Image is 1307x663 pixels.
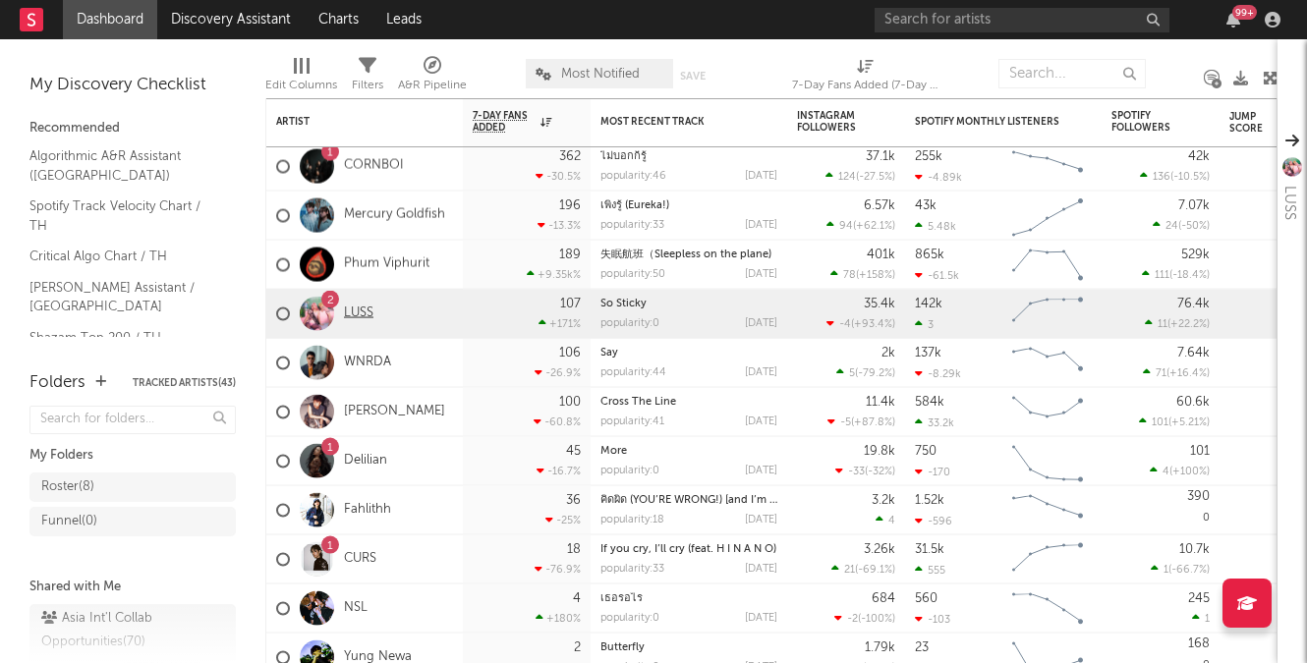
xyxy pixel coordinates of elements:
span: 7-Day Fans Added [473,110,536,134]
div: popularity: 33 [600,220,664,231]
div: 555 [915,563,945,576]
div: 43k [915,198,937,211]
div: ( ) [827,415,895,428]
svg: Chart title [1003,534,1092,583]
div: -76.9 % [535,563,581,576]
div: 60.6k [1176,395,1210,408]
div: Folders [29,371,85,395]
div: -25 % [545,514,581,526]
div: [DATE] [745,416,777,427]
div: 11.4k [866,395,895,408]
div: 168 [1188,637,1210,650]
div: -4.89k [915,170,962,183]
div: ( ) [1142,268,1210,281]
span: -50 % [1181,221,1207,232]
div: ( ) [831,563,895,576]
a: So Sticky [600,299,647,309]
a: If you cry, I’ll cry (feat. H I N A N O) [600,544,776,555]
div: popularity: 44 [600,367,666,378]
div: popularity: 41 [600,416,664,427]
div: popularity: 50 [600,269,665,280]
div: ( ) [1139,415,1210,428]
a: เธอรอไร [600,593,643,604]
div: 142k [915,297,942,309]
span: 11 [1158,319,1167,330]
span: +100 % [1172,467,1207,477]
div: 36 [566,493,581,506]
div: popularity: 0 [600,318,659,329]
div: 失眠航班（Sleepless on the plane) [600,249,777,260]
div: 107 [560,297,581,309]
span: 136 [1153,172,1170,183]
div: Jump Score [1229,111,1279,135]
a: Phum Viphurit [344,256,429,273]
a: ไม่บอกก็รู้ [600,151,647,162]
div: Artist [276,116,424,128]
div: เธอรอไร [600,593,777,604]
svg: Chart title [1003,289,1092,338]
span: +16.4 % [1169,368,1207,379]
div: My Discovery Checklist [29,74,236,97]
span: -2 [847,614,858,625]
div: ( ) [830,268,895,281]
div: 33.2k [915,415,954,428]
div: [DATE] [745,318,777,329]
div: 390 [1187,490,1210,503]
div: If you cry, I’ll cry (feat. H I N A N O) [600,544,777,555]
div: ( ) [1140,170,1210,183]
a: Delilian [344,453,387,470]
span: 101 [1152,417,1168,428]
span: +22.2 % [1170,319,1207,330]
span: 21 [844,565,855,576]
div: Roster ( 8 ) [41,475,94,499]
div: -596 [915,514,952,526]
div: LUSS [1278,186,1301,220]
div: Butterfly [600,642,777,653]
div: คิดผิด (YOU’RE WRONG!) [and I’m done waiting] [600,495,777,506]
svg: Chart title [1003,436,1092,485]
button: Tracked Artists(43) [133,378,236,388]
div: 529k [1181,248,1210,260]
a: Mercury Goldfish [344,207,445,224]
a: Say [600,348,618,359]
a: Funnel(0) [29,507,236,536]
div: Most Recent Track [600,116,748,128]
div: 3.2k [872,493,895,506]
div: 684 [872,591,895,604]
span: -27.5 % [859,172,892,183]
span: +5.21 % [1171,417,1207,428]
span: 4 [1163,467,1169,477]
div: -170 [915,465,950,477]
span: +87.8 % [854,417,892,428]
span: -79.2 % [858,368,892,379]
div: Filters [352,74,383,97]
svg: Chart title [1003,583,1092,633]
div: ( ) [1143,366,1210,379]
div: 189 [559,248,581,260]
span: 78 [843,270,856,281]
a: LUSS [344,305,373,322]
span: -18.4 % [1172,270,1207,281]
a: เพิ่งรู้ (Eureka!) [600,200,669,211]
div: Filters [352,49,383,106]
div: 7.64k [1177,346,1210,359]
div: 31.5k [915,542,944,555]
span: 1 [1164,565,1168,576]
div: Funnel ( 0 ) [41,510,97,533]
div: Shared with Me [29,576,236,599]
div: ( ) [835,465,895,477]
input: Search for artists [875,8,1169,32]
div: 245 [1188,591,1210,604]
div: [DATE] [745,466,777,476]
a: [PERSON_NAME] [344,404,445,420]
div: 106 [559,346,581,359]
span: -32 % [868,467,892,477]
div: -13.3 % [538,219,581,232]
span: Most Notified [561,68,640,81]
div: A&R Pipeline [398,74,467,97]
div: 100 [559,395,581,408]
div: 2k [881,346,895,359]
div: 76.4k [1177,297,1210,309]
div: 45 [566,444,581,457]
div: 7-Day Fans Added (7-Day Fans Added) [792,74,939,97]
